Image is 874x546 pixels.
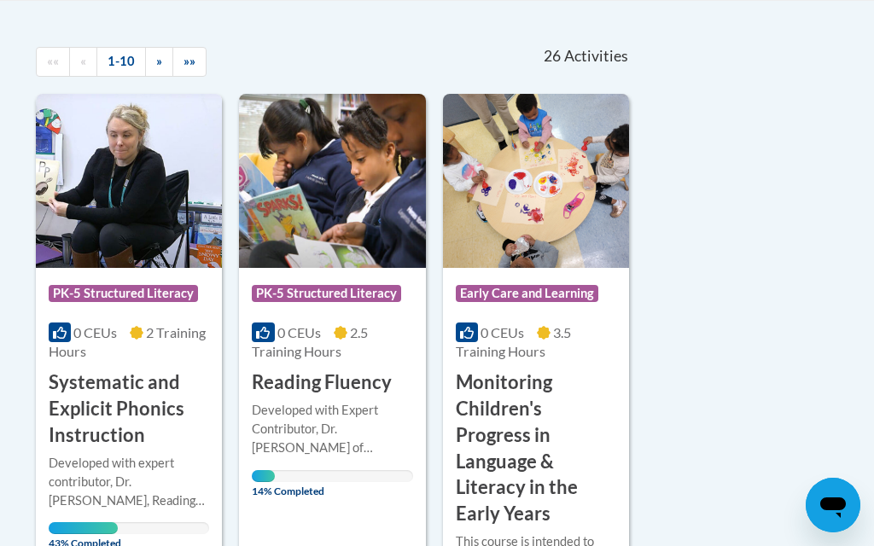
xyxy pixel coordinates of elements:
span: 0 CEUs [481,324,524,340]
span: PK-5 Structured Literacy [252,285,401,302]
span: 0 CEUs [277,324,321,340]
span: «« [47,54,59,68]
span: 26 [544,47,561,66]
a: Next [145,47,173,77]
a: 1-10 [96,47,146,77]
div: Developed with expert contributor, Dr. [PERSON_NAME], Reading Teacher's Top Ten Tools. In this co... [49,454,209,510]
div: Developed with Expert Contributor, Dr. [PERSON_NAME] of [GEOGRAPHIC_DATA][US_STATE], [GEOGRAPHIC_... [252,401,412,457]
h3: Reading Fluency [252,369,392,396]
span: 14% Completed [252,470,274,497]
h3: Monitoring Children's Progress in Language & Literacy in the Early Years [456,369,616,527]
h3: Systematic and Explicit Phonics Instruction [49,369,209,448]
iframe: Button to launch messaging window [806,478,860,532]
span: Early Care and Learning [456,285,598,302]
div: Your progress [252,470,274,482]
span: « [80,54,86,68]
span: » [156,54,162,68]
span: Activities [564,47,628,66]
a: Previous [69,47,97,77]
a: Begining [36,47,70,77]
img: Course Logo [239,94,425,268]
img: Course Logo [443,94,629,268]
span: »» [184,54,195,68]
div: Your progress [49,522,118,534]
a: End [172,47,207,77]
span: 0 CEUs [73,324,117,340]
span: PK-5 Structured Literacy [49,285,198,302]
img: Course Logo [36,94,222,268]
